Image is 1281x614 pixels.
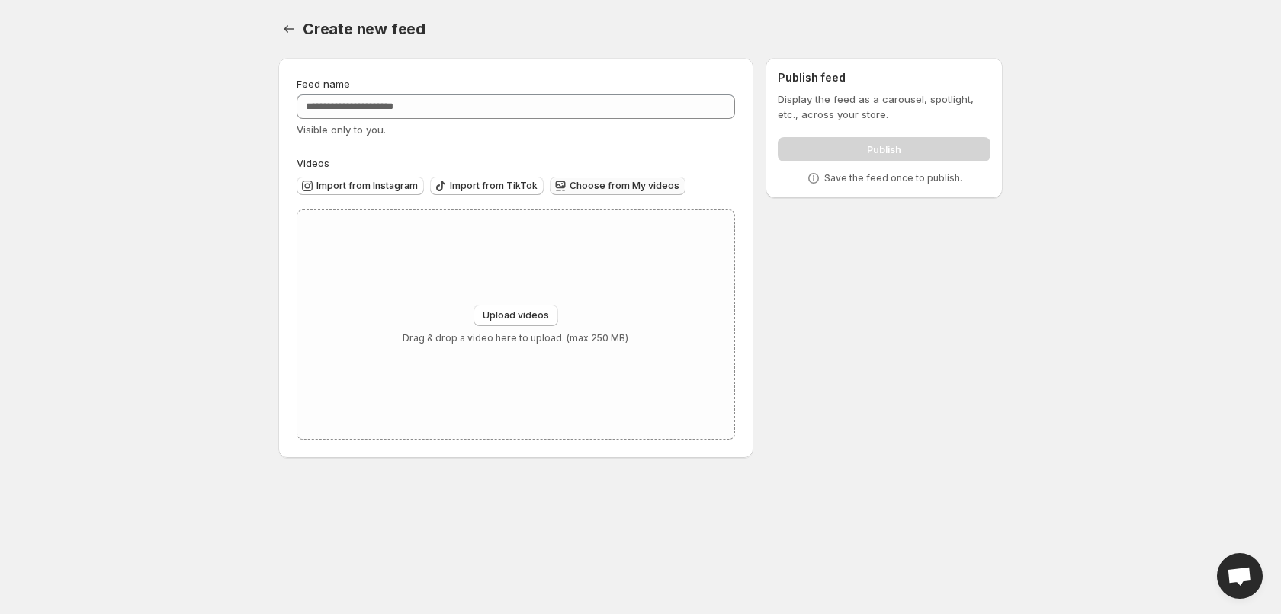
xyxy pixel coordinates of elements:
span: Videos [297,157,329,169]
p: Drag & drop a video here to upload. (max 250 MB) [403,332,628,344]
span: Choose from My videos [570,180,679,192]
h2: Publish feed [778,70,990,85]
button: Import from TikTok [430,177,544,195]
span: Feed name [297,78,350,90]
span: Import from TikTok [450,180,538,192]
span: Import from Instagram [316,180,418,192]
span: Upload videos [483,309,549,321]
button: Import from Instagram [297,177,424,195]
span: Visible only to you. [297,123,386,136]
p: Save the feed once to publish. [824,172,962,184]
button: Settings [278,18,300,40]
p: Display the feed as a carousel, spotlight, etc., across your store. [778,91,990,122]
button: Upload videos [474,305,558,326]
span: Create new feed [303,20,425,38]
button: Choose from My videos [550,177,685,195]
div: Open chat [1217,553,1263,599]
